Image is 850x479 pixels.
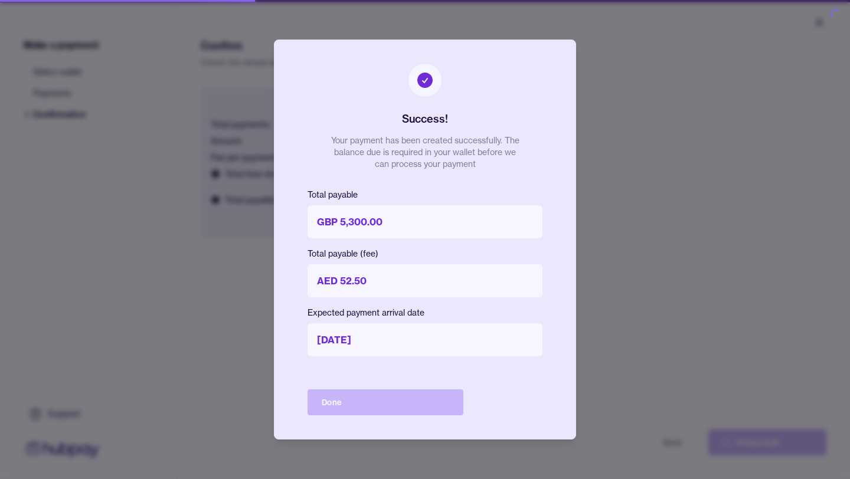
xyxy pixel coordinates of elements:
p: Expected payment arrival date [308,307,542,319]
p: GBP 5,300.00 [308,205,542,238]
p: AED 52.50 [308,264,542,297]
p: Your payment has been created successfully. The balance due is required in your wallet before we ... [331,134,519,170]
p: [DATE] [308,323,542,356]
p: Total payable [308,189,542,201]
p: Total payable (fee) [308,248,542,260]
h2: Success! [402,111,448,127]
